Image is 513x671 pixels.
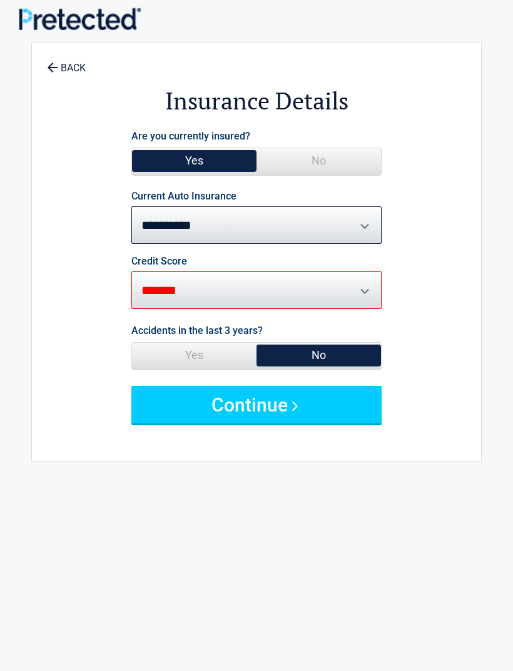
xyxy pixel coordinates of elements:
span: No [256,148,381,173]
label: Credit Score [131,256,187,266]
span: No [256,343,381,368]
span: Yes [132,343,256,368]
label: Accidents in the last 3 years? [131,322,263,339]
h2: Insurance Details [38,85,475,117]
img: Main Logo [19,8,141,29]
button: Continue [131,386,382,423]
label: Are you currently insured? [131,128,250,144]
a: BACK [44,51,88,73]
label: Current Auto Insurance [131,191,236,201]
span: Yes [132,148,256,173]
